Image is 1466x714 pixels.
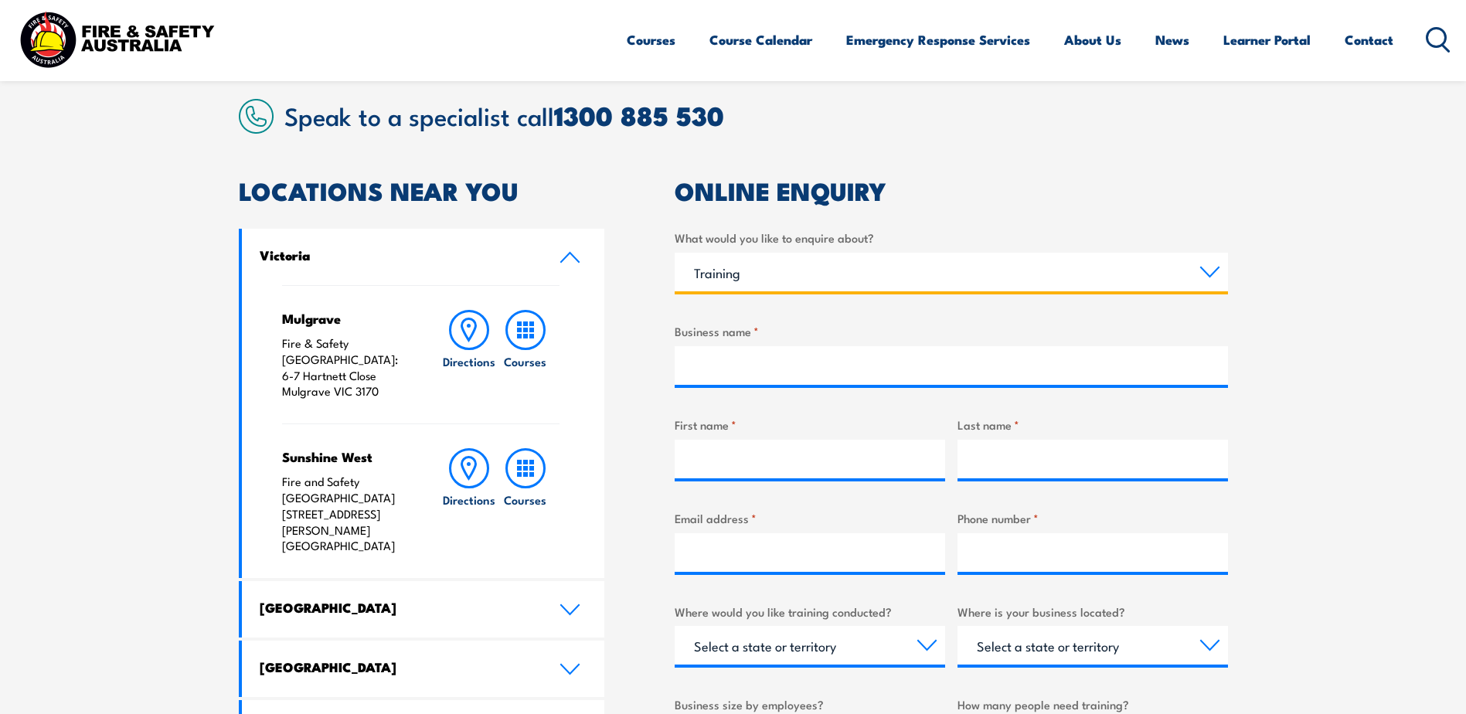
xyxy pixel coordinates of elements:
[1064,19,1121,60] a: About Us
[627,19,675,60] a: Courses
[957,695,1228,713] label: How many people need training?
[675,695,945,713] label: Business size by employees?
[242,641,605,697] a: [GEOGRAPHIC_DATA]
[282,335,411,399] p: Fire & Safety [GEOGRAPHIC_DATA]: 6-7 Hartnett Close Mulgrave VIC 3170
[957,509,1228,527] label: Phone number
[441,448,497,554] a: Directions
[242,581,605,637] a: [GEOGRAPHIC_DATA]
[675,229,1228,246] label: What would you like to enquire about?
[675,322,1228,340] label: Business name
[1155,19,1189,60] a: News
[282,448,411,465] h4: Sunshine West
[675,603,945,620] label: Where would you like training conducted?
[709,19,812,60] a: Course Calendar
[1345,19,1393,60] a: Contact
[675,509,945,527] label: Email address
[260,658,536,675] h4: [GEOGRAPHIC_DATA]
[675,179,1228,201] h2: ONLINE ENQUIRY
[957,603,1228,620] label: Where is your business located?
[504,491,546,508] h6: Courses
[282,474,411,554] p: Fire and Safety [GEOGRAPHIC_DATA] [STREET_ADDRESS][PERSON_NAME] [GEOGRAPHIC_DATA]
[504,353,546,369] h6: Courses
[441,310,497,399] a: Directions
[957,416,1228,433] label: Last name
[284,101,1228,129] h2: Speak to a specialist call
[239,179,605,201] h2: LOCATIONS NEAR YOU
[443,491,495,508] h6: Directions
[498,310,553,399] a: Courses
[443,353,495,369] h6: Directions
[242,229,605,285] a: Victoria
[282,310,411,327] h4: Mulgrave
[260,599,536,616] h4: [GEOGRAPHIC_DATA]
[1223,19,1311,60] a: Learner Portal
[498,448,553,554] a: Courses
[260,246,536,263] h4: Victoria
[846,19,1030,60] a: Emergency Response Services
[675,416,945,433] label: First name
[554,94,724,135] a: 1300 885 530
